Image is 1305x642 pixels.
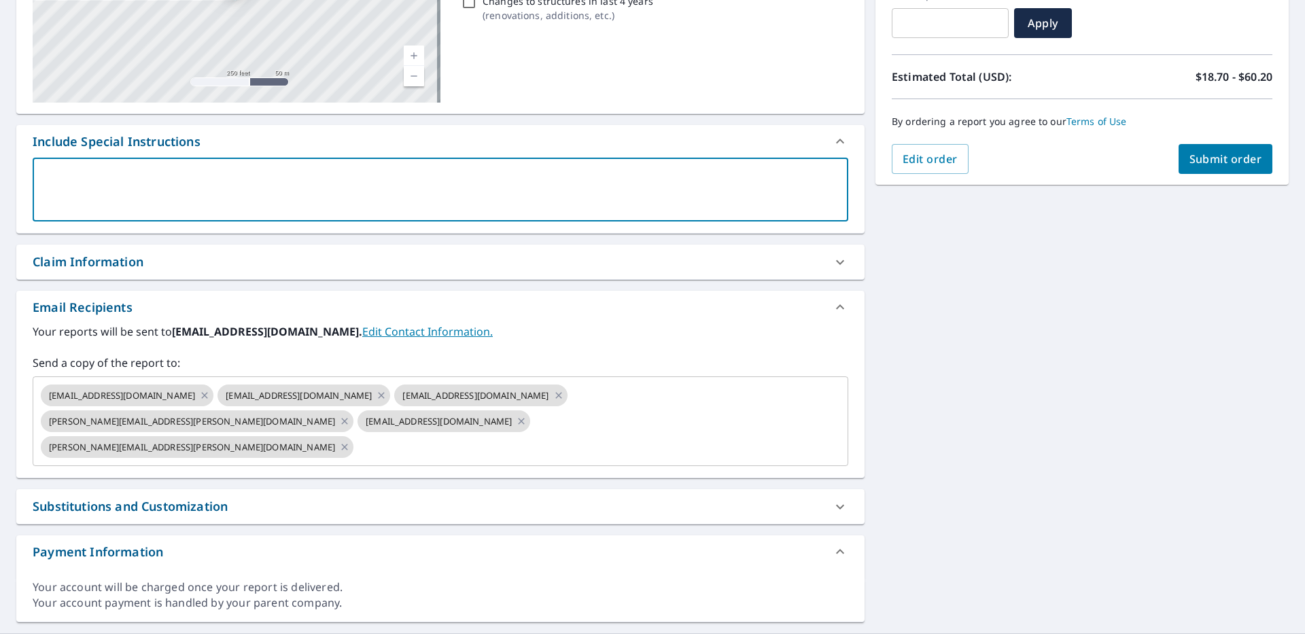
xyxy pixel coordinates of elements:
[362,324,493,339] a: EditContactInfo
[41,436,353,458] div: [PERSON_NAME][EMAIL_ADDRESS][PERSON_NAME][DOMAIN_NAME]
[1179,144,1273,174] button: Submit order
[404,66,424,86] a: Current Level 17, Zoom Out
[394,385,567,406] div: [EMAIL_ADDRESS][DOMAIN_NAME]
[16,125,865,158] div: Include Special Instructions
[1066,115,1127,128] a: Terms of Use
[358,415,520,428] span: [EMAIL_ADDRESS][DOMAIN_NAME]
[33,132,201,151] div: Include Special Instructions
[217,389,380,402] span: [EMAIL_ADDRESS][DOMAIN_NAME]
[172,324,362,339] b: [EMAIL_ADDRESS][DOMAIN_NAME].
[41,385,213,406] div: [EMAIL_ADDRESS][DOMAIN_NAME]
[33,497,228,516] div: Substitutions and Customization
[394,389,557,402] span: [EMAIL_ADDRESS][DOMAIN_NAME]
[41,441,343,454] span: [PERSON_NAME][EMAIL_ADDRESS][PERSON_NAME][DOMAIN_NAME]
[217,385,390,406] div: [EMAIL_ADDRESS][DOMAIN_NAME]
[16,245,865,279] div: Claim Information
[1014,8,1072,38] button: Apply
[41,410,353,432] div: [PERSON_NAME][EMAIL_ADDRESS][PERSON_NAME][DOMAIN_NAME]
[33,595,848,611] div: Your account payment is handled by your parent company.
[41,389,203,402] span: [EMAIL_ADDRESS][DOMAIN_NAME]
[1196,69,1272,85] p: $18.70 - $60.20
[903,151,958,166] span: Edit order
[16,291,865,323] div: Email Recipients
[41,415,343,428] span: [PERSON_NAME][EMAIL_ADDRESS][PERSON_NAME][DOMAIN_NAME]
[892,115,1272,128] p: By ordering a report you agree to our
[16,489,865,524] div: Substitutions and Customization
[33,298,133,317] div: Email Recipients
[33,355,848,371] label: Send a copy of the report to:
[404,46,424,66] a: Current Level 17, Zoom In
[33,543,163,561] div: Payment Information
[16,535,865,568] div: Payment Information
[483,8,653,22] p: ( renovations, additions, etc. )
[358,410,530,432] div: [EMAIL_ADDRESS][DOMAIN_NAME]
[1189,151,1262,166] span: Submit order
[892,144,969,174] button: Edit order
[33,579,848,595] div: Your account will be charged once your report is delivered.
[33,253,143,271] div: Claim Information
[33,323,848,340] label: Your reports will be sent to
[892,69,1082,85] p: Estimated Total (USD):
[1025,16,1061,31] span: Apply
